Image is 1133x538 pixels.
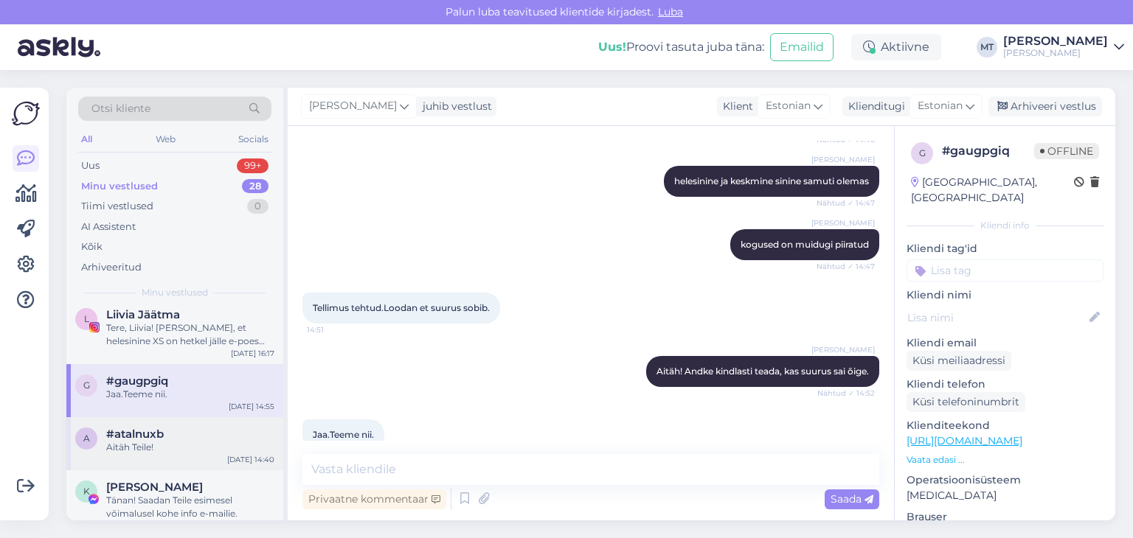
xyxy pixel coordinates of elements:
[106,374,168,388] span: #gaugpgiq
[907,219,1103,232] div: Kliendi info
[817,261,875,272] span: Nähtud ✓ 14:47
[231,348,274,359] div: [DATE] 16:17
[242,179,268,194] div: 28
[302,489,446,509] div: Privaatne kommentaar
[977,37,997,57] div: MT
[81,260,142,275] div: Arhiveeritud
[851,34,941,60] div: Aktiivne
[247,199,268,214] div: 0
[235,130,271,149] div: Socials
[907,509,1103,525] p: Brauser
[84,313,89,324] span: L
[313,302,490,313] span: Tellimus tehtud.Loodan et suurus sobib.
[81,179,158,194] div: Minu vestlused
[417,99,492,114] div: juhib vestlust
[106,494,274,520] div: Tänan! Saadan Teile esimesel võimalusel kohe info e-mailie.
[656,366,869,377] span: Aitäh! Andke kindlasti teada, kas suurus sai õige.
[1003,35,1124,59] a: [PERSON_NAME][PERSON_NAME]
[766,98,811,114] span: Estonian
[78,130,95,149] div: All
[91,101,150,116] span: Otsi kliente
[598,40,626,54] b: Uus!
[907,453,1103,467] p: Vaata edasi ...
[81,158,100,173] div: Uus
[81,199,153,214] div: Tiimi vestlused
[907,392,1025,412] div: Küsi telefoninumbrit
[907,377,1103,392] p: Kliendi telefon
[831,492,873,506] span: Saada
[106,481,203,494] span: Kadri Viirand
[907,287,1103,303] p: Kliendi nimi
[911,175,1074,206] div: [GEOGRAPHIC_DATA], [GEOGRAPHIC_DATA]
[907,351,1011,371] div: Küsi meiliaadressi
[106,321,274,348] div: Tere, Liivia! [PERSON_NAME], et helesinine XS on hetkel jälle e-poes saadaval. Kogus on kahjuks p...
[907,488,1103,503] p: [MEDICAL_DATA]
[918,98,963,114] span: Estonian
[907,472,1103,488] p: Operatsioonisüsteem
[153,130,179,149] div: Web
[106,388,274,401] div: Jaa.Teeme nii.
[741,239,869,250] span: kogused on muidugi piiratud
[106,308,180,321] span: Liivia Jäätma
[817,198,875,209] span: Nähtud ✓ 14:47
[907,418,1103,433] p: Klienditeekond
[142,286,208,299] span: Minu vestlused
[919,147,926,158] span: g
[817,388,875,399] span: Nähtud ✓ 14:52
[106,427,164,441] span: #atalnuxb
[988,97,1102,116] div: Arhiveeri vestlus
[83,486,90,497] span: K
[942,142,1034,160] div: # gaugpgiq
[106,441,274,454] div: Aitäh Teile!
[227,454,274,465] div: [DATE] 14:40
[1003,35,1108,47] div: [PERSON_NAME]
[12,99,40,127] img: Askly Logo
[907,434,1022,447] a: [URL][DOMAIN_NAME]
[1003,47,1108,59] div: [PERSON_NAME]
[717,99,753,114] div: Klient
[654,5,687,18] span: Luba
[907,259,1103,282] input: Lisa tag
[907,241,1103,256] p: Kliendi tag'id
[907,310,1087,326] input: Lisa nimi
[83,380,90,391] span: g
[229,401,274,412] div: [DATE] 14:55
[307,324,362,335] span: 14:51
[907,335,1103,351] p: Kliendi email
[313,429,374,440] span: Jaa.Teeme nii.
[842,99,905,114] div: Klienditugi
[811,154,875,165] span: [PERSON_NAME]
[811,217,875,228] span: [PERSON_NAME]
[81,220,136,234] div: AI Assistent
[770,33,834,61] button: Emailid
[598,38,764,56] div: Proovi tasuta juba täna:
[237,158,268,173] div: 99+
[309,98,397,114] span: [PERSON_NAME]
[674,175,869,186] span: helesinine ja keskmine sinine samuti olemas
[83,433,90,444] span: a
[1034,143,1099,159] span: Offline
[81,240,103,254] div: Kõik
[811,344,875,355] span: [PERSON_NAME]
